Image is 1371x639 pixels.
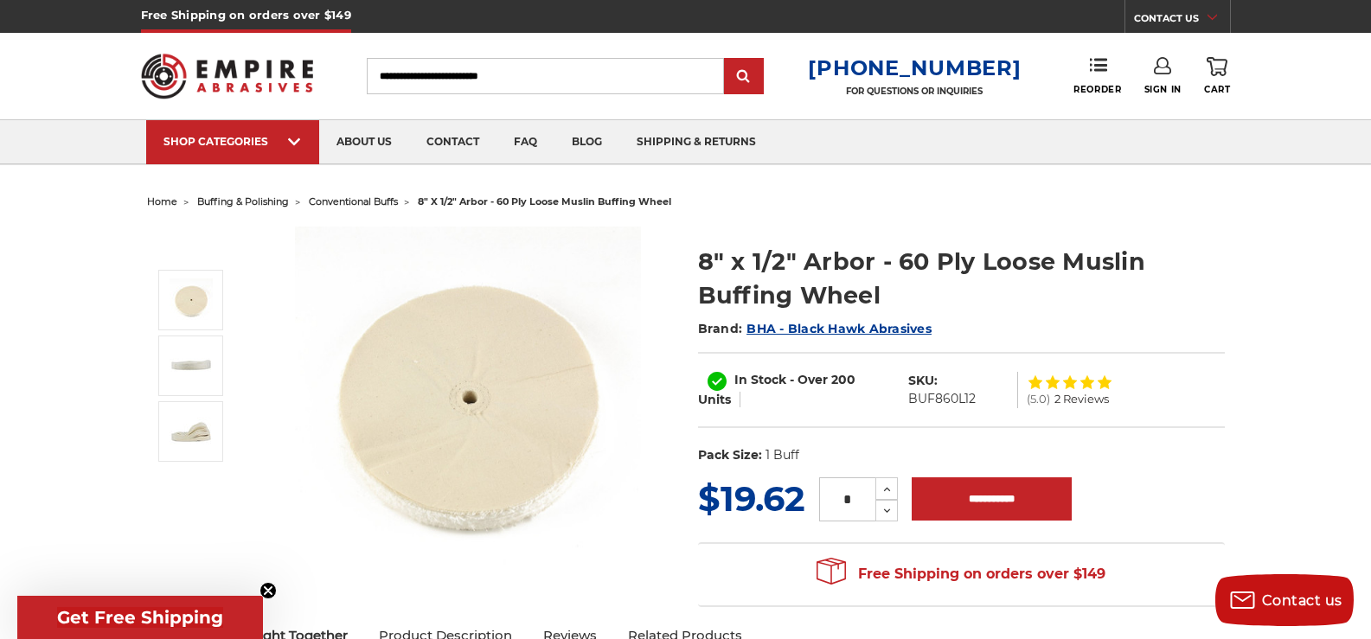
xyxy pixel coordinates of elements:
[698,477,805,520] span: $19.62
[908,390,976,408] dd: BUF860L12
[259,582,277,599] button: Close teaser
[619,120,773,164] a: shipping & returns
[141,42,314,110] img: Empire Abrasives
[418,195,671,208] span: 8" x 1/2" arbor - 60 ply loose muslin buffing wheel
[698,392,731,407] span: Units
[808,86,1021,97] p: FOR QUESTIONS OR INQUIRIES
[1204,57,1230,95] a: Cart
[808,55,1021,80] a: [PHONE_NUMBER]
[831,372,855,387] span: 200
[295,227,641,572] img: 8" x 1/2" Arbor extra thick Loose Muslin Buffing Wheel
[309,195,398,208] a: conventional buffs
[147,195,177,208] a: home
[170,344,213,387] img: 8" x 1/2" Arbor - 60 Ply Loose Muslin Buffing Wheel
[746,321,932,336] a: BHA - Black Hawk Abrasives
[908,372,938,390] dt: SKU:
[817,557,1105,591] span: Free Shipping on orders over $149
[734,372,786,387] span: In Stock
[57,607,223,628] span: Get Free Shipping
[1144,84,1182,95] span: Sign In
[766,446,799,464] dd: 1 Buff
[409,120,497,164] a: contact
[319,120,409,164] a: about us
[170,410,213,453] img: 8" x 1/2" Arbor - 60 Ply Loose Muslin Buffing Wheel
[1262,592,1342,609] span: Contact us
[698,446,762,464] dt: Pack Size:
[790,372,828,387] span: - Over
[1073,57,1121,94] a: Reorder
[163,135,302,148] div: SHOP CATEGORIES
[554,120,619,164] a: blog
[1073,84,1121,95] span: Reorder
[497,120,554,164] a: faq
[170,278,213,322] img: 8" x 1/2" Arbor extra thick Loose Muslin Buffing Wheel
[1027,393,1050,405] span: (5.0)
[698,245,1225,312] h1: 8" x 1/2" Arbor - 60 Ply Loose Muslin Buffing Wheel
[1204,84,1230,95] span: Cart
[698,321,743,336] span: Brand:
[1054,393,1109,405] span: 2 Reviews
[727,60,761,94] input: Submit
[1134,9,1230,33] a: CONTACT US
[17,596,263,639] div: Get Free ShippingClose teaser
[197,195,289,208] a: buffing & polishing
[1215,574,1354,626] button: Contact us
